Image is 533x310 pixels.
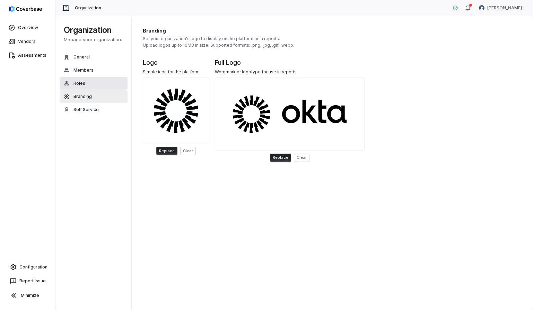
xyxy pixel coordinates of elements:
button: Members [60,64,128,76]
h1: Organization [64,25,123,36]
a: Assessments [1,49,54,62]
p: Manage your organization. [64,36,123,43]
div: Wordmark or logotype for use in reports [215,69,365,75]
p: Set your organization's logo to display on the platform or in reports. [143,36,365,41]
button: Self Service [60,103,128,116]
button: Roles [60,77,128,90]
button: Clear [180,147,196,155]
img: Logo [143,78,209,144]
span: [PERSON_NAME] [487,5,522,11]
img: logo-D7KZi-bG.svg [9,6,42,12]
img: Tomo Majima avatar [479,5,484,11]
button: General [60,51,128,63]
a: Configuration [3,261,52,273]
button: Clear [294,154,309,162]
span: Branding [73,94,92,99]
img: Full Logo [221,83,359,145]
span: Roles [73,81,85,86]
h1: Full Logo [215,59,365,67]
span: Self Service [73,107,99,112]
a: Overview [1,21,54,34]
p: Upload logos up to 10MB in size. Supported formats: .png, .jpg, .gif, .webp. [143,43,365,48]
span: Members [73,67,94,73]
button: Branding [60,90,128,103]
a: Vendors [1,35,54,48]
h1: Branding [143,27,365,35]
div: Simple icon for the platform [143,69,209,75]
button: Tomo Majima avatar[PERSON_NAME] [475,3,526,13]
button: Replace [156,147,177,155]
h1: Logo [143,59,209,67]
span: General [73,54,90,60]
button: Replace [270,154,291,162]
span: Organization [75,5,101,11]
button: Minimize [3,289,52,302]
button: Report Issue [3,275,52,287]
